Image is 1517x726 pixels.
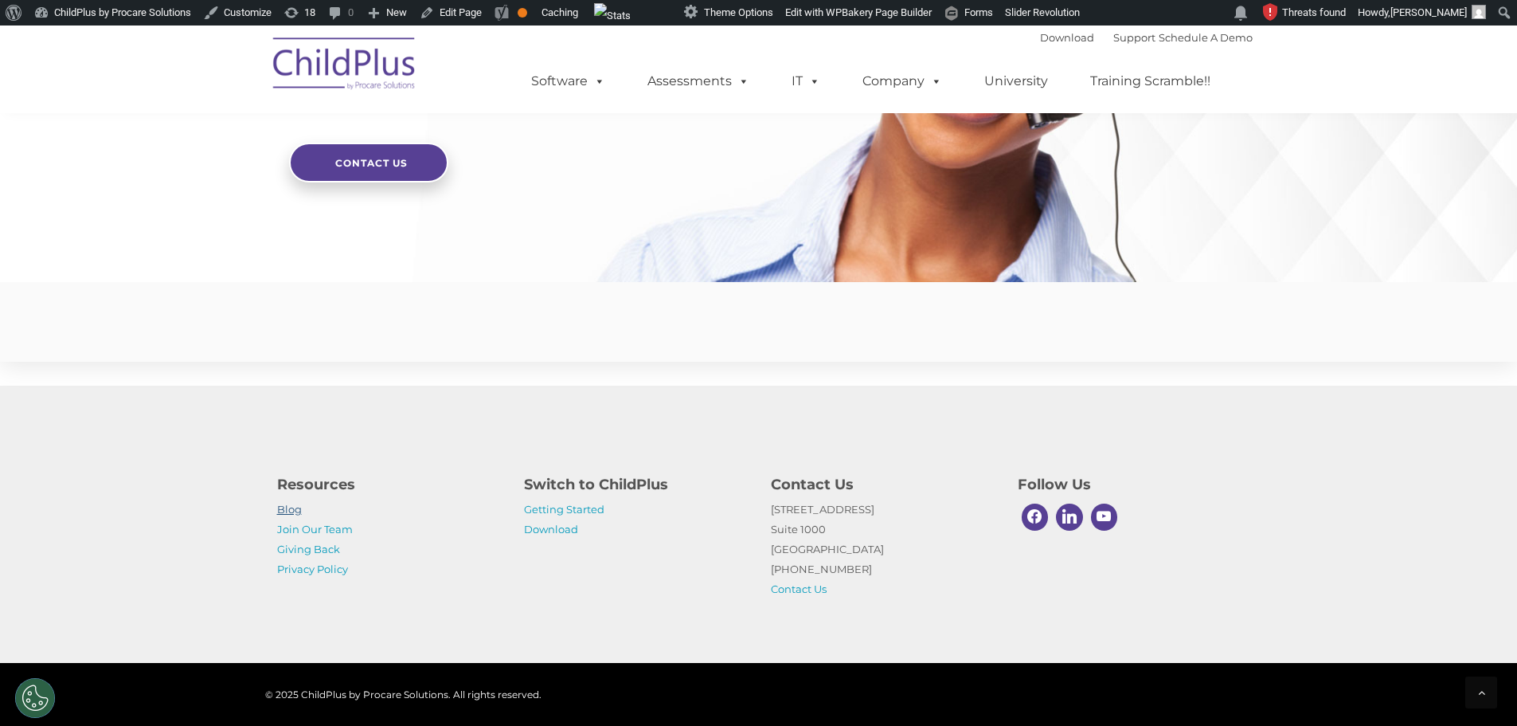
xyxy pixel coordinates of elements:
a: Software [515,65,621,97]
a: Facebook [1018,500,1053,535]
a: Download [1040,31,1094,44]
a: Blog [277,503,302,516]
a: Training Scramble!! [1074,65,1226,97]
span: Contact Us [335,157,408,169]
button: Cookies Settings [15,678,55,718]
a: Contact Us [289,143,448,182]
a: Linkedin [1052,500,1087,535]
iframe: Chat Widget [1437,649,1517,726]
font: | [1040,31,1253,44]
a: Support [1113,31,1155,44]
a: Assessments [631,65,765,97]
p: [STREET_ADDRESS] Suite 1000 [GEOGRAPHIC_DATA] [PHONE_NUMBER] [771,500,994,599]
h4: Contact Us [771,473,994,496]
a: University [968,65,1064,97]
span: Slider Revolution [1005,6,1080,18]
h4: Switch to ChildPlus [524,473,747,496]
a: Giving Back [277,543,340,555]
a: Download [524,523,578,536]
a: Getting Started [524,503,604,516]
a: IT [776,65,836,97]
img: Views over 48 hours. Click for more Jetpack Stats. [594,3,631,29]
a: Schedule A Demo [1159,31,1253,44]
a: Youtube [1087,500,1122,535]
span: © 2025 ChildPlus by Procare Solutions. All rights reserved. [265,689,542,700]
span: [PERSON_NAME] [1390,6,1467,18]
a: Privacy Policy [277,563,348,575]
h4: Resources [277,473,500,496]
div: OK [518,8,527,18]
a: Contact Us [771,583,827,595]
h4: Follow Us [1018,473,1241,496]
a: Join Our Team [277,523,353,536]
img: ChildPlus by Procare Solutions [265,26,424,106]
a: Company [846,65,958,97]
